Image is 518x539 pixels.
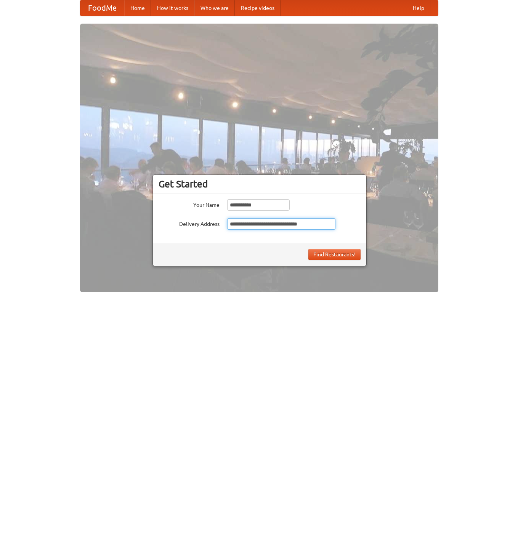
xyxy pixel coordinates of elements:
h3: Get Started [159,178,361,190]
a: How it works [151,0,194,16]
label: Your Name [159,199,220,209]
a: FoodMe [80,0,124,16]
label: Delivery Address [159,218,220,228]
a: Home [124,0,151,16]
a: Who we are [194,0,235,16]
a: Help [407,0,430,16]
a: Recipe videos [235,0,281,16]
button: Find Restaurants! [308,249,361,260]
